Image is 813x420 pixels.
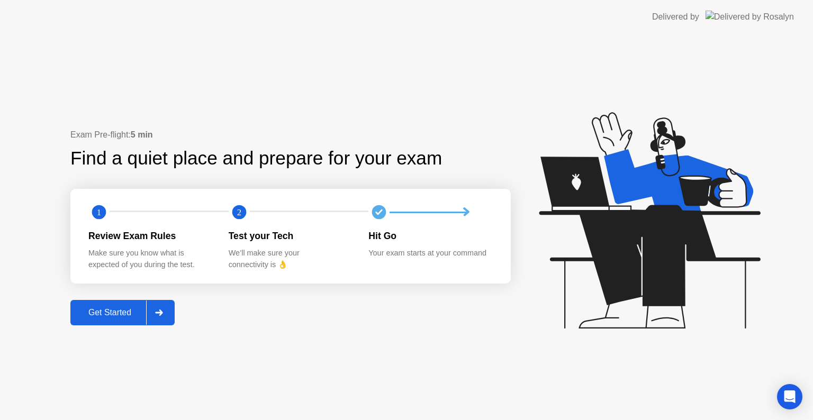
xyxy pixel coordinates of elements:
[777,384,802,409] div: Open Intercom Messenger
[229,229,352,243] div: Test your Tech
[652,11,699,23] div: Delivered by
[70,144,444,172] div: Find a quiet place and prepare for your exam
[237,207,241,217] text: 2
[97,207,101,217] text: 1
[368,229,492,243] div: Hit Go
[131,130,153,139] b: 5 min
[229,248,352,270] div: We’ll make sure your connectivity is 👌
[74,308,146,317] div: Get Started
[88,229,212,243] div: Review Exam Rules
[88,248,212,270] div: Make sure you know what is expected of you during the test.
[70,300,175,325] button: Get Started
[70,129,511,141] div: Exam Pre-flight:
[706,11,794,23] img: Delivered by Rosalyn
[368,248,492,259] div: Your exam starts at your command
